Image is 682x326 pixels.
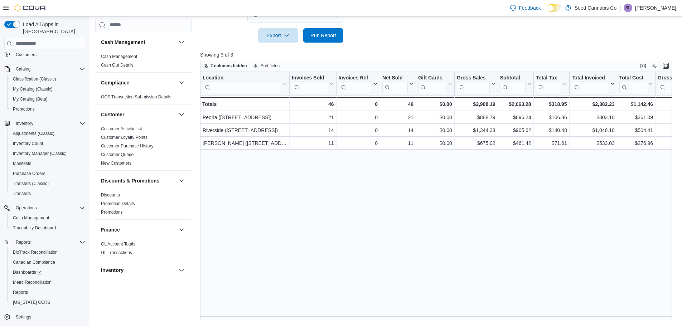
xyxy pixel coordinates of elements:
span: 2 columns hidden [211,63,247,69]
h3: Cash Management [101,39,145,46]
input: Dark Mode [547,4,562,12]
a: Cash Out Details [101,63,134,68]
a: Discounts [101,193,120,198]
span: Inventory Manager (Classic) [13,151,67,156]
a: Metrc Reconciliation [10,278,54,287]
a: Canadian Compliance [10,258,58,267]
span: Customers [13,50,85,59]
span: Customer Queue [101,152,134,157]
a: OCS Transaction Submission Details [101,94,171,99]
button: Customer [101,111,176,118]
div: $318.95 [536,100,567,108]
span: Inventory [13,119,85,128]
p: [PERSON_NAME] [635,4,676,12]
a: My Catalog (Beta) [10,95,50,103]
button: Export [258,28,298,43]
div: $504.41 [619,126,653,135]
button: Finance [101,226,176,233]
div: Riverside ([STREET_ADDRESS]) [203,126,287,135]
span: Reports [13,238,85,247]
span: GL Account Totals [101,241,135,247]
a: Classification (Classic) [10,75,59,83]
div: 11 [382,139,413,147]
div: Gross Sales [456,74,489,93]
h3: Customer [101,111,124,118]
span: Promotion Details [101,201,135,206]
button: Display options [650,62,659,70]
button: Total Tax [536,74,567,93]
span: Inventory Count [13,141,43,146]
a: Cash Management [101,54,137,59]
div: Total Invoiced [571,74,609,81]
span: Sort fields [261,63,280,69]
div: Subtotal [500,74,525,93]
div: $1,046.10 [571,126,614,135]
button: Finance [177,225,186,234]
span: Cash Out Details [101,62,134,68]
span: New Customers [101,160,131,166]
div: $461.42 [500,139,531,147]
button: Keyboard shortcuts [639,62,647,70]
div: Total Cost [619,74,647,81]
button: Purchase Orders [7,169,88,179]
span: Classification (Classic) [13,76,56,82]
p: Showing 3 of 3 [200,51,677,58]
a: Dashboards [10,268,44,277]
div: Net Sold [382,74,408,81]
button: Gross Sales [456,74,495,93]
button: Inventory [13,119,36,128]
button: Inventory [1,118,88,128]
span: Promotions [101,209,123,215]
span: GL Transactions [101,250,132,256]
button: Promotions [7,104,88,114]
button: Invoices Ref [338,74,377,93]
div: $140.48 [536,126,567,135]
div: 0 [338,113,377,122]
button: Manifests [7,159,88,169]
button: Customer [177,110,186,119]
h3: Compliance [101,79,129,86]
a: Customer Activity List [101,126,142,131]
a: Transfers [10,189,34,198]
a: BioTrack Reconciliation [10,248,61,257]
a: New Customers [101,161,131,166]
button: Settings [1,312,88,322]
div: 0 [338,100,377,108]
span: Catalog [16,66,30,72]
span: Transfers (Classic) [10,179,85,188]
div: Peoria ([STREET_ADDRESS]) [203,113,287,122]
button: Enter fullscreen [662,62,670,70]
a: GL Account Totals [101,242,135,247]
span: Purchase Orders [13,171,45,176]
span: Operations [16,205,37,211]
span: Traceabilty Dashboard [10,224,85,232]
button: Catalog [13,65,33,73]
div: Shawntel Lunn [624,4,632,12]
button: Reports [7,287,88,297]
span: SL [625,4,631,12]
div: $0.00 [418,139,452,147]
span: Canadian Compliance [10,258,85,267]
span: Promotions [13,106,35,112]
a: Reports [10,288,31,297]
div: Customer [95,125,192,170]
div: Finance [95,240,192,260]
button: Metrc Reconciliation [7,277,88,287]
a: Inventory Manager (Classic) [10,149,69,158]
a: Purchase Orders [10,169,48,178]
div: $1,344.38 [457,126,495,135]
button: Inventory [177,266,186,274]
div: 0 [338,126,377,135]
button: Sort fields [251,62,282,70]
div: 21 [382,113,413,122]
button: Discounts & Promotions [177,176,186,185]
span: Inventory Count [10,139,85,148]
button: Transfers (Classic) [7,179,88,189]
div: $675.02 [457,139,495,147]
span: My Catalog (Beta) [10,95,85,103]
div: $2,908.19 [456,100,495,108]
button: Adjustments (Classic) [7,128,88,138]
h3: Inventory [101,267,124,274]
div: 0 [338,139,377,147]
div: Total Cost [619,74,647,93]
